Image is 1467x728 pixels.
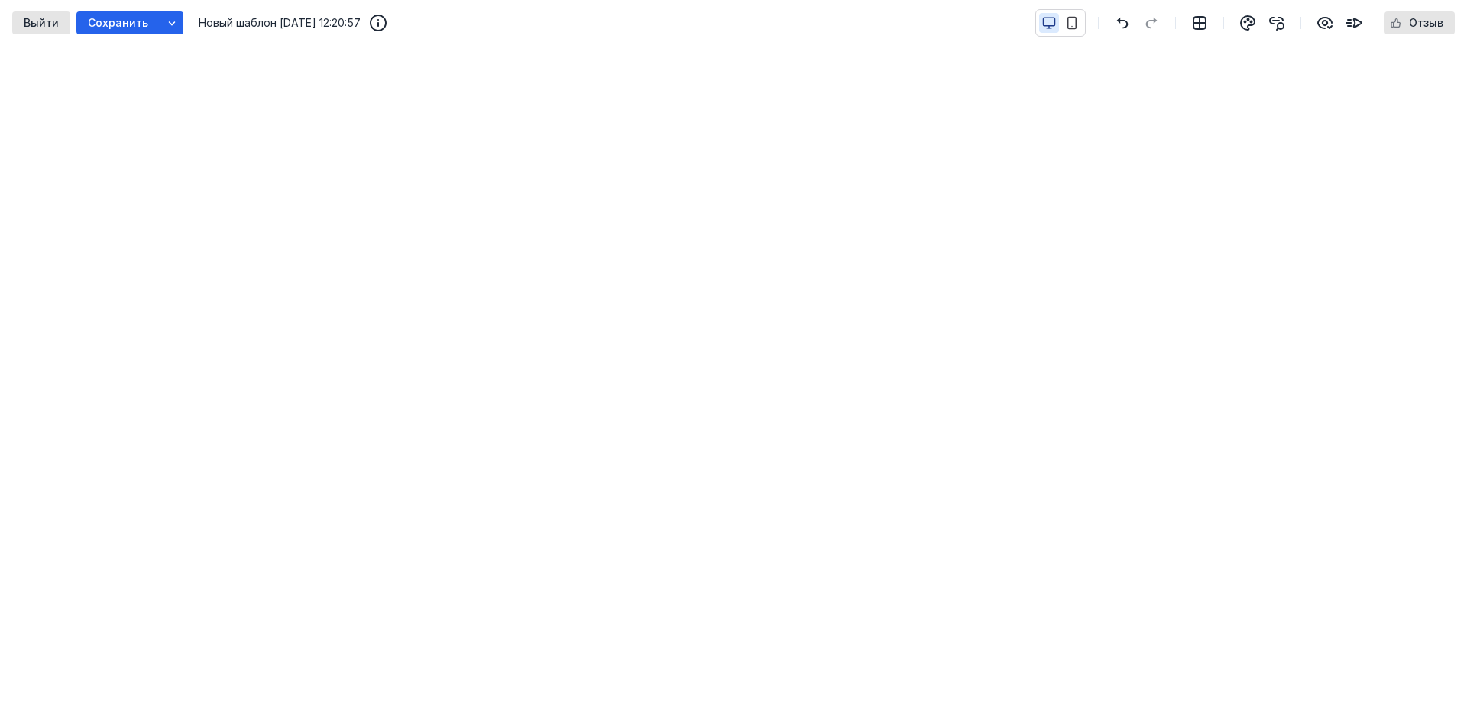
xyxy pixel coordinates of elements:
[1384,11,1455,34] button: Отзыв
[199,15,361,31] span: Новый шаблон [DATE] 12:20:57
[24,17,59,30] span: Выйти
[12,11,70,34] button: Выйти
[76,11,160,34] button: Сохранить
[1409,17,1443,30] span: Отзыв
[88,17,148,30] span: Сохранить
